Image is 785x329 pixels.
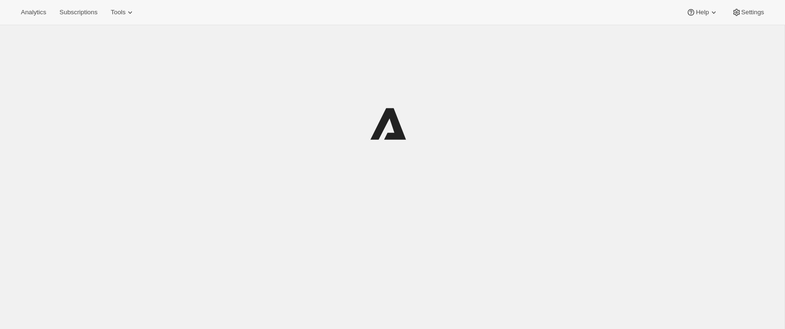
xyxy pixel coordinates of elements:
span: Tools [111,9,125,16]
button: Settings [726,6,770,19]
span: Help [696,9,709,16]
span: Settings [741,9,764,16]
button: Analytics [15,6,52,19]
span: Subscriptions [59,9,97,16]
span: Analytics [21,9,46,16]
button: Subscriptions [54,6,103,19]
button: Tools [105,6,141,19]
button: Help [681,6,724,19]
